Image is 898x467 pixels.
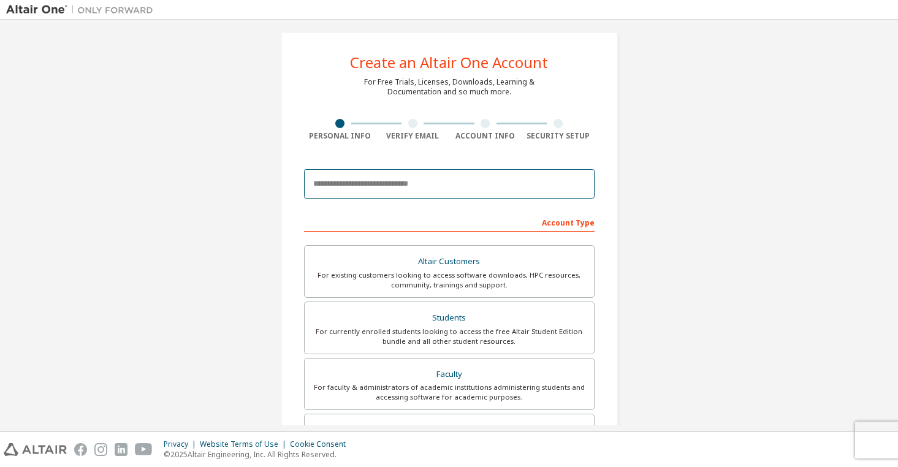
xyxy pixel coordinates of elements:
div: Privacy [164,439,200,449]
img: youtube.svg [135,443,153,456]
div: For currently enrolled students looking to access the free Altair Student Edition bundle and all ... [312,327,587,346]
div: Account Info [449,131,522,141]
div: Verify Email [376,131,449,141]
div: For existing customers looking to access software downloads, HPC resources, community, trainings ... [312,270,587,290]
p: © 2025 Altair Engineering, Inc. All Rights Reserved. [164,449,353,460]
div: Altair Customers [312,253,587,270]
img: linkedin.svg [115,443,127,456]
div: Cookie Consent [290,439,353,449]
img: facebook.svg [74,443,87,456]
div: Security Setup [522,131,595,141]
div: Personal Info [304,131,377,141]
div: Faculty [312,366,587,383]
div: Website Terms of Use [200,439,290,449]
img: instagram.svg [94,443,107,456]
img: altair_logo.svg [4,443,67,456]
div: Account Type [304,212,595,232]
img: Altair One [6,4,159,16]
div: For faculty & administrators of academic institutions administering students and accessing softwa... [312,382,587,402]
div: Students [312,309,587,327]
div: Everyone else [312,422,587,439]
div: Create an Altair One Account [350,55,548,70]
div: For Free Trials, Licenses, Downloads, Learning & Documentation and so much more. [364,77,535,97]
